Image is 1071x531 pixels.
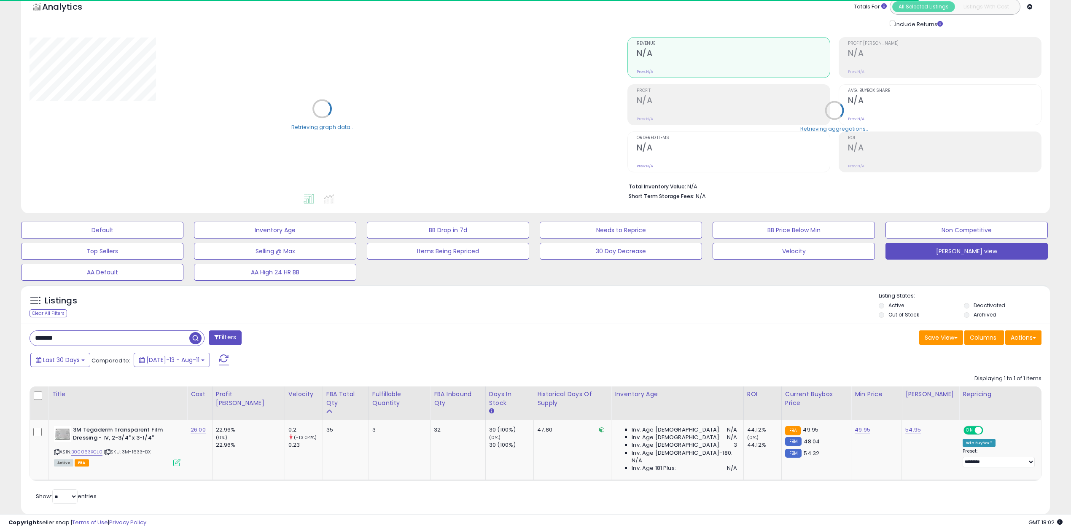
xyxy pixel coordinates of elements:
[855,426,870,434] a: 49.95
[104,448,151,455] span: | SKU: 3M-1633-BX
[888,311,919,318] label: Out of Stock
[75,459,89,467] span: FBA
[216,426,285,434] div: 22.96%
[540,243,702,260] button: 30 Day Decrease
[785,390,848,408] div: Current Buybox Price
[489,426,533,434] div: 30 (100%)
[632,457,642,464] span: N/A
[785,426,801,435] small: FBA
[713,222,875,239] button: BB Price Below Min
[632,426,721,434] span: Inv. Age [DEMOGRAPHIC_DATA]:
[288,441,323,449] div: 0.23
[785,437,802,446] small: FBM
[919,330,963,345] button: Save View
[30,309,67,317] div: Clear All Filters
[800,125,868,132] div: Retrieving aggregations..
[1028,518,1063,526] span: 2025-09-11 18:02 GMT
[885,222,1048,239] button: Non Competitive
[963,448,1035,467] div: Preset:
[52,390,183,399] div: Title
[804,437,820,445] span: 48.04
[854,3,887,11] div: Totals For
[964,427,975,434] span: ON
[194,243,356,260] button: Selling @ Max
[632,434,721,441] span: Inv. Age [DEMOGRAPHIC_DATA]:
[54,459,73,467] span: All listings currently available for purchase on Amazon
[885,243,1048,260] button: [PERSON_NAME] view
[785,449,802,458] small: FBM
[288,390,319,399] div: Velocity
[537,426,605,434] div: 47.80
[888,302,904,309] label: Active
[974,375,1041,383] div: Displaying 1 to 1 of 1 items
[372,426,424,434] div: 3
[134,353,210,367] button: [DATE]-13 - Aug-11
[434,390,482,408] div: FBA inbound Qty
[42,1,99,15] h5: Analytics
[30,353,90,367] button: Last 30 Days
[45,295,77,307] h5: Listings
[434,426,479,434] div: 32
[54,426,71,442] img: 41XGVftucEL._SL40_.jpg
[109,518,146,526] a: Privacy Policy
[804,449,819,457] span: 54.32
[892,1,955,12] button: All Selected Listings
[489,434,501,441] small: (0%)
[216,441,285,449] div: 22.96%
[879,292,1050,300] p: Listing States:
[489,390,530,408] div: Days In Stock
[963,390,1038,399] div: Repricing
[632,464,676,472] span: Inv. Age 181 Plus:
[615,390,740,399] div: Inventory Age
[8,519,146,527] div: seller snap | |
[747,434,759,441] small: (0%)
[326,390,365,408] div: FBA Total Qty
[955,1,1017,12] button: Listings With Cost
[21,243,183,260] button: Top Sellers
[489,441,533,449] div: 30 (100%)
[883,19,953,29] div: Include Returns
[367,222,529,239] button: BB Drop in 7d
[288,426,323,434] div: 0.2
[905,426,921,434] a: 54.95
[291,123,353,131] div: Retrieving graph data..
[1005,330,1041,345] button: Actions
[372,390,427,408] div: Fulfillable Quantity
[537,390,608,408] div: Historical Days Of Supply
[294,434,317,441] small: (-13.04%)
[194,222,356,239] button: Inventory Age
[21,222,183,239] button: Default
[727,464,737,472] span: N/A
[36,492,97,500] span: Show: entries
[43,356,80,364] span: Last 30 Days
[713,243,875,260] button: Velocity
[982,427,996,434] span: OFF
[974,311,996,318] label: Archived
[747,426,781,434] div: 44.12%
[73,426,175,444] b: 3M Tegaderm Transparent Film Dressing - IV, 2-3/4" x 3-1/4"
[540,222,702,239] button: Needs to Reprice
[747,441,781,449] div: 44.12%
[727,434,737,441] span: N/A
[489,408,494,415] small: Days In Stock.
[21,264,183,281] button: AA Default
[91,357,130,365] span: Compared to:
[72,518,108,526] a: Terms of Use
[367,243,529,260] button: Items Being Repriced
[734,441,737,449] span: 3
[964,330,1004,345] button: Columns
[54,426,180,465] div: ASIN:
[8,518,39,526] strong: Copyright
[747,390,778,399] div: ROI
[803,426,818,434] span: 49.95
[71,448,102,456] a: B00063XCL0
[191,390,209,399] div: Cost
[146,356,199,364] span: [DATE]-13 - Aug-11
[905,390,955,399] div: [PERSON_NAME]
[191,426,206,434] a: 26.00
[632,441,721,449] span: Inv. Age [DEMOGRAPHIC_DATA]:
[727,426,737,434] span: N/A
[209,330,242,345] button: Filters
[963,439,996,447] div: Win BuyBox *
[194,264,356,281] button: AA High 24 HR BB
